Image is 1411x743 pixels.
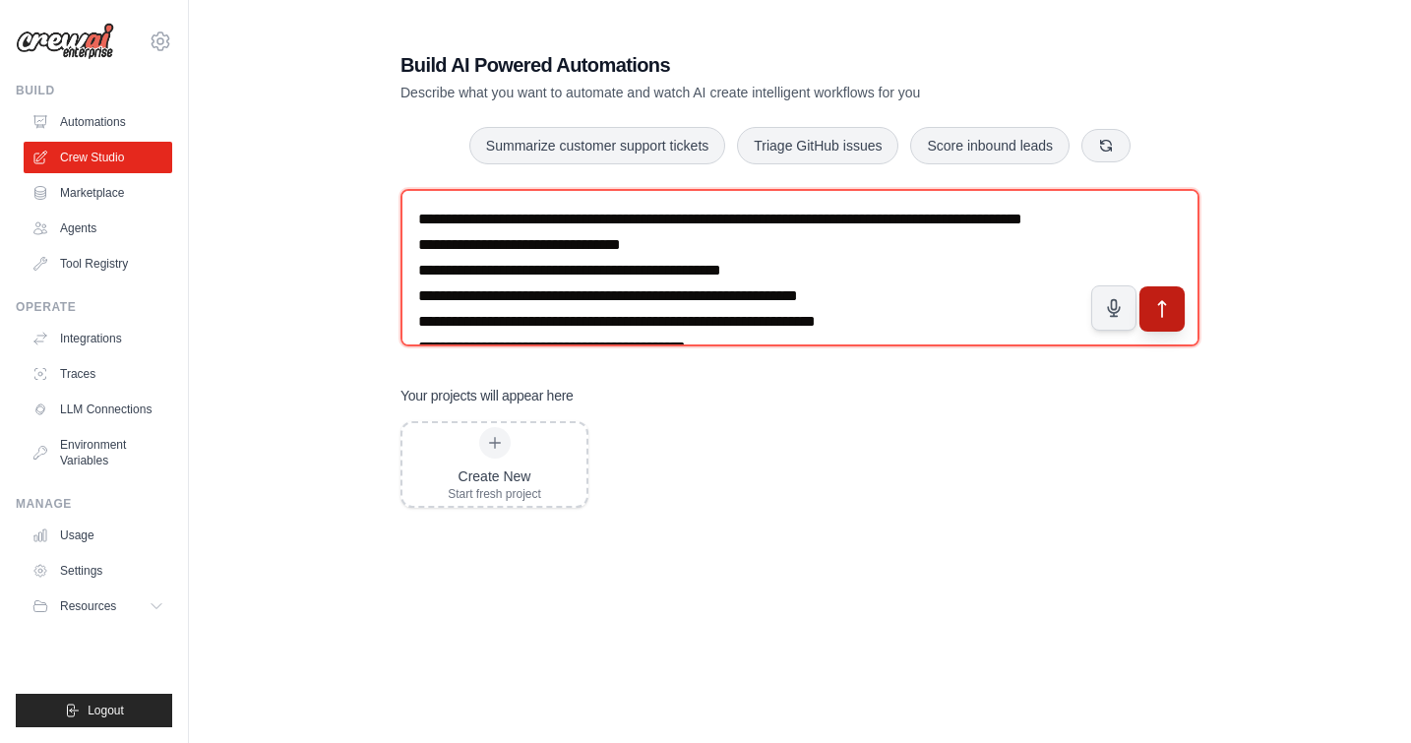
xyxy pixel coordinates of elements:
div: Operate [16,299,172,315]
a: Usage [24,520,172,551]
div: Create New [448,466,541,486]
span: Logout [88,703,124,718]
a: Integrations [24,323,172,354]
a: Tool Registry [24,248,172,279]
h1: Build AI Powered Automations [400,51,1062,79]
a: Environment Variables [24,429,172,476]
p: Describe what you want to automate and watch AI create intelligent workflows for you [400,83,1062,102]
a: Traces [24,358,172,390]
a: Settings [24,555,172,587]
a: Agents [24,213,172,244]
img: Logo [16,23,114,60]
button: Click to speak your automation idea [1091,285,1136,331]
div: Manage [16,496,172,512]
button: Logout [16,694,172,727]
a: Marketplace [24,177,172,209]
a: Automations [24,106,172,138]
button: Resources [24,590,172,622]
button: Get new suggestions [1081,129,1131,162]
span: Resources [60,598,116,614]
button: Summarize customer support tickets [469,127,725,164]
a: Crew Studio [24,142,172,173]
div: Start fresh project [448,486,541,502]
a: LLM Connections [24,394,172,425]
button: Triage GitHub issues [737,127,898,164]
button: Score inbound leads [910,127,1070,164]
iframe: Chat Widget [1313,649,1411,743]
div: Build [16,83,172,98]
h3: Your projects will appear here [400,386,574,405]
